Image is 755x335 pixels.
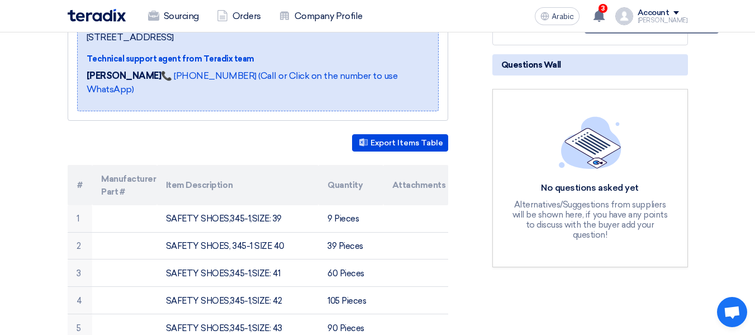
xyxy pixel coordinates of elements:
[352,134,448,152] button: Export Items Table
[638,8,669,17] font: Account
[717,297,747,327] a: Open chat
[541,182,638,193] font: No questions asked yet
[601,4,605,12] font: 3
[87,70,162,81] font: [PERSON_NAME]
[327,241,363,251] font: 39 Pieces
[139,4,208,29] a: Sourcing
[101,173,156,197] font: Manufacturer Part #
[77,323,81,333] font: 5
[87,70,398,95] a: 📞 [PHONE_NUMBER] (Call or Click on the number to use WhatsApp)
[77,296,82,306] font: 4
[552,12,574,21] font: Arabic
[638,17,688,24] font: [PERSON_NAME]
[232,11,261,21] font: Orders
[166,323,282,333] font: SAFETY SHOES,345-1,SIZE: 43
[295,11,363,21] font: Company Profile
[392,180,446,190] font: Attachments
[535,7,580,25] button: Arabic
[512,200,668,240] font: Alternatives/Suggestions from suppliers will be shown here, if you have any points to discuss wit...
[77,214,79,224] font: 1
[166,180,232,190] font: Item Description
[327,214,359,224] font: 9 Pieces
[501,60,561,70] font: Questions Wall
[166,268,281,279] font: SAFETY SHOES,345-1,SIZE: 41
[77,180,83,190] font: #
[87,54,254,64] font: Technical support agent from Teradix team
[68,9,126,22] img: Teradix logo
[615,7,633,25] img: profile_test.png
[166,241,284,251] font: SAFETY SHOES, 345-1 SIZE 40
[208,4,270,29] a: Orders
[559,116,621,169] img: empty_state_list.svg
[166,214,282,224] font: SAFETY SHOES,345-1,SIZE: 39
[327,180,363,190] font: Quantity
[327,268,364,279] font: 60 Pieces
[77,241,81,251] font: 2
[77,268,81,279] font: 3
[166,296,282,306] font: SAFETY SHOES,345-1,SIZE: 42
[327,323,364,333] font: 90 Pieces
[164,11,199,21] font: Sourcing
[371,138,443,148] font: Export Items Table
[327,296,366,306] font: 105 Pieces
